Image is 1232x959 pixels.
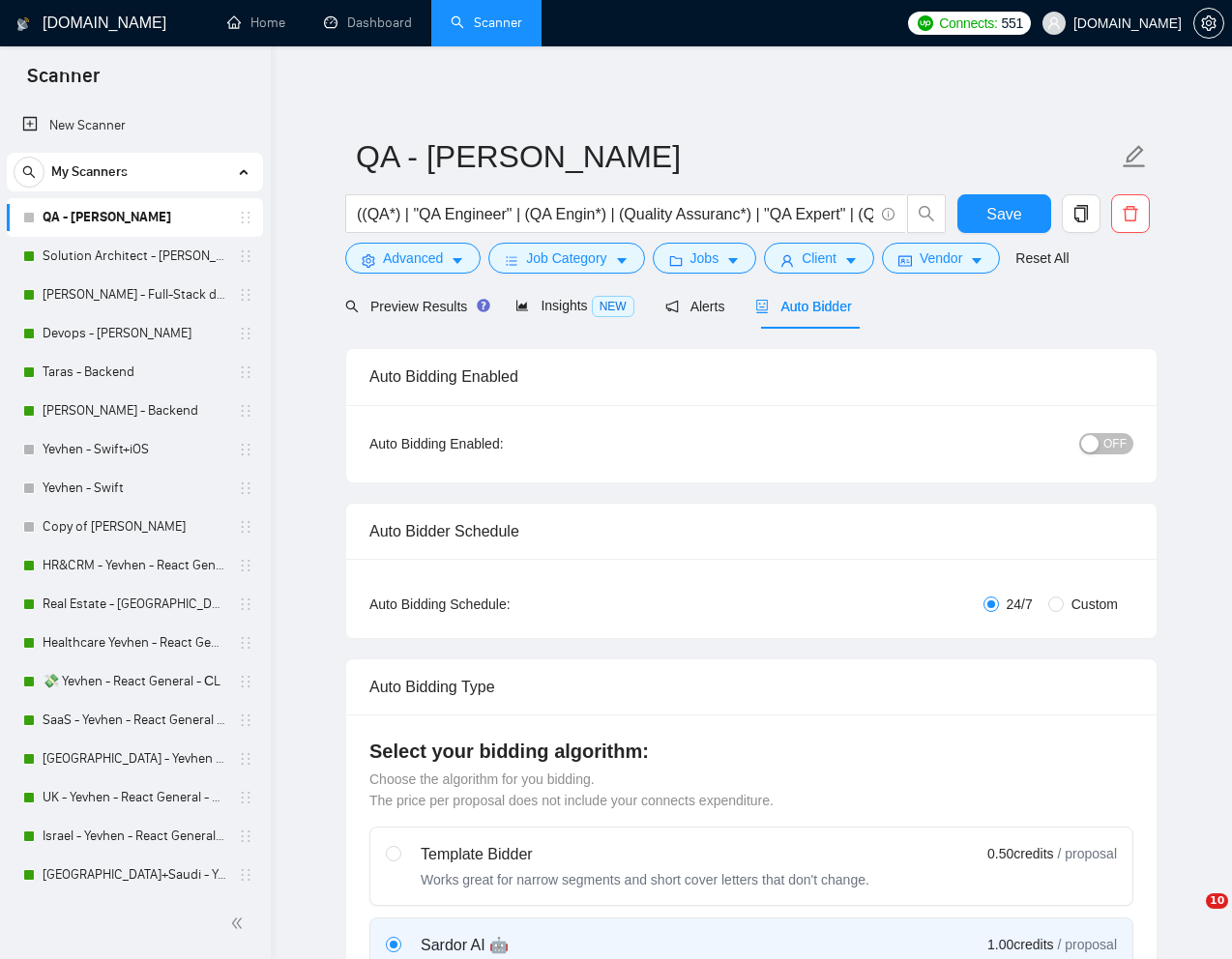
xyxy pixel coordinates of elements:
[43,237,226,276] a: Solution Architect - [PERSON_NAME]
[615,253,629,268] span: caret-down
[324,15,412,31] a: dashboardDashboard
[488,243,644,274] button: barsJob Categorycaret-down
[764,243,874,274] button: userClientcaret-down
[970,253,983,268] span: caret-down
[43,701,226,740] a: SaaS - Yevhen - React General - СL
[230,914,249,933] span: double-left
[43,469,226,508] a: Yevhen - Swift
[43,198,226,237] a: QA - [PERSON_NAME]
[238,751,253,767] span: holder
[227,15,285,31] a: homeHome
[690,247,719,269] span: Jobs
[238,558,253,573] span: holder
[238,403,253,419] span: holder
[755,300,769,313] span: robot
[357,202,873,226] input: Search Freelance Jobs...
[451,253,464,268] span: caret-down
[369,659,1133,714] div: Auto Bidding Type
[345,300,359,313] span: search
[345,243,481,274] button: settingAdvancedcaret-down
[987,843,1053,864] span: 0.50 credits
[238,210,253,225] span: holder
[238,326,253,341] span: holder
[1002,13,1023,34] span: 551
[238,364,253,380] span: holder
[1111,194,1150,233] button: delete
[526,247,606,269] span: Job Category
[238,828,253,844] span: holder
[898,253,912,268] span: idcard
[987,934,1053,955] span: 1.00 credits
[7,106,263,145] li: New Scanner
[1064,594,1126,615] span: Custom
[421,934,722,957] div: Sardor AI 🤖
[238,867,253,883] span: holder
[653,243,757,274] button: folderJobscaret-down
[665,300,679,313] span: notification
[1063,205,1100,222] span: copy
[882,208,895,220] span: info-circle
[43,392,226,430] a: [PERSON_NAME] - Backend
[882,243,1000,274] button: idcardVendorcaret-down
[1058,935,1117,954] span: / proposal
[43,856,226,894] a: [GEOGRAPHIC_DATA]+Saudi - Yevhen - React General - СL
[1112,205,1149,222] span: delete
[369,433,624,454] div: Auto Bidding Enabled:
[726,253,740,268] span: caret-down
[999,594,1041,615] span: 24/7
[421,870,869,889] div: Works great for narrow segments and short cover letters that don't change.
[1062,194,1100,233] button: copy
[1193,15,1224,31] a: setting
[780,253,794,268] span: user
[1058,844,1117,863] span: / proposal
[918,15,933,31] img: upwork-logo.png
[22,106,248,145] a: New Scanner
[421,843,869,866] div: Template Bidder
[1103,433,1127,454] span: OFF
[907,194,946,233] button: search
[238,674,253,689] span: holder
[802,247,836,269] span: Client
[1194,15,1223,31] span: setting
[1166,893,1213,940] iframe: Intercom live chat
[43,585,226,624] a: Real Estate - [GEOGRAPHIC_DATA] - React General - СL
[356,132,1118,181] input: Scanner name...
[1193,8,1224,39] button: setting
[14,157,44,188] button: search
[369,738,1133,765] h4: Select your bidding algorithm:
[15,165,44,179] span: search
[43,314,226,353] a: Devops - [PERSON_NAME]
[43,508,226,546] a: Copy of [PERSON_NAME]
[238,519,253,535] span: holder
[43,546,226,585] a: HR&CRM - Yevhen - React General - СL
[12,62,115,102] span: Scanner
[369,504,1133,559] div: Auto Bidder Schedule
[475,297,492,314] div: Tooltip anchor
[51,153,128,191] span: My Scanners
[238,287,253,303] span: holder
[362,253,375,268] span: setting
[238,480,253,496] span: holder
[369,349,1133,404] div: Auto Bidding Enabled
[515,299,529,312] span: area-chart
[844,253,858,268] span: caret-down
[755,299,851,314] span: Auto Bidder
[238,790,253,805] span: holder
[665,299,725,314] span: Alerts
[592,296,634,317] span: NEW
[908,205,945,222] span: search
[515,298,633,313] span: Insights
[345,299,484,314] span: Preview Results
[43,624,226,662] a: Healthcare Yevhen - React General - СL
[16,9,30,40] img: logo
[1015,247,1069,269] a: Reset All
[1122,144,1147,169] span: edit
[238,442,253,457] span: holder
[43,662,226,701] a: 💸 Yevhen - React General - СL
[238,712,253,728] span: holder
[383,247,443,269] span: Advanced
[920,247,962,269] span: Vendor
[238,248,253,264] span: holder
[43,778,226,817] a: UK - Yevhen - React General - СL
[43,353,226,392] a: Taras - Backend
